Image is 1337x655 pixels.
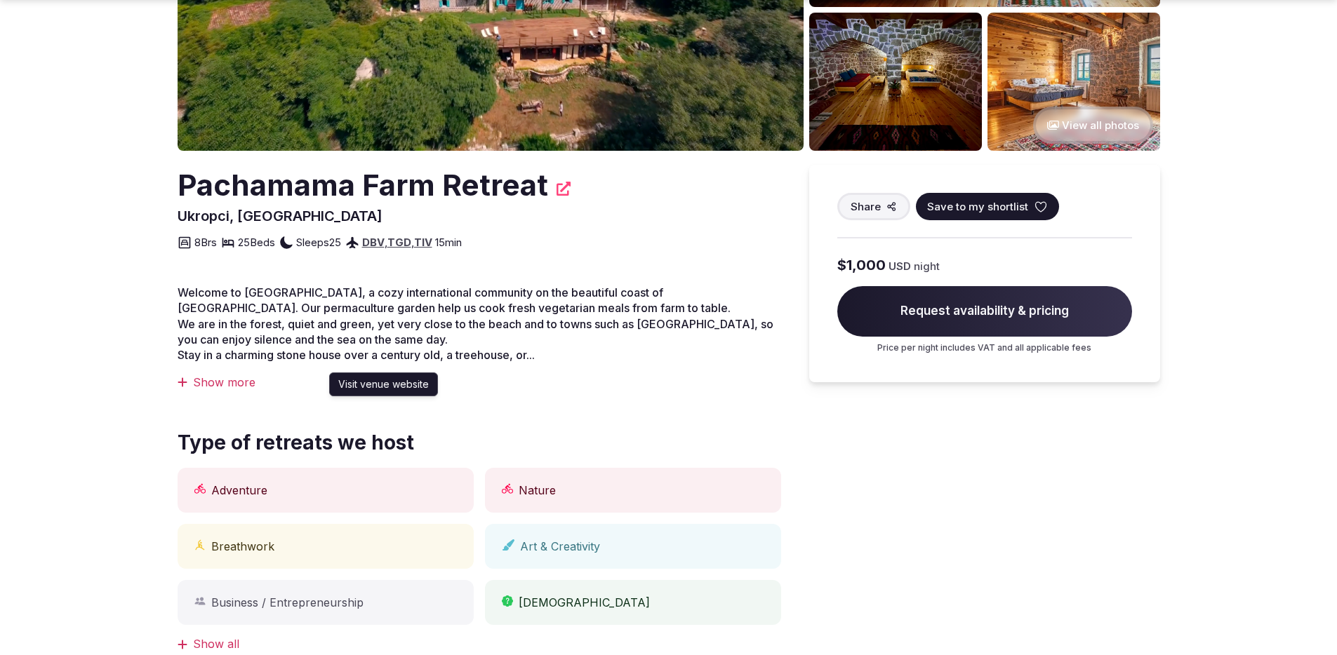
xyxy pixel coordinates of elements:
span: Sleeps 25 [296,235,341,250]
div: Show all [178,636,781,651]
span: Welcome to [GEOGRAPHIC_DATA], a cozy international community on the beautiful coast of [GEOGRAPHI... [178,285,731,315]
span: 25 Beds [238,235,275,250]
span: 8 Brs [194,235,217,250]
span: Request availability & pricing [837,286,1132,337]
span: We are in the forest, quiet and green, yet very close to the beach and to towns such as [GEOGRAPH... [178,317,773,346]
button: Share [837,193,910,220]
button: Save to my shortlist [916,193,1059,220]
p: Price per night includes VAT and all applicable fees [837,342,1132,354]
a: TIV [414,236,432,249]
span: Save to my shortlist [927,199,1028,214]
span: Stay in a charming stone house over a century old, a treehouse, or... [178,348,535,362]
span: $1,000 [837,255,886,275]
span: Ukropci, [GEOGRAPHIC_DATA] [178,208,383,224]
span: Share [851,199,881,214]
div: Show more [178,374,781,390]
img: Venue gallery photo [987,13,1160,151]
span: Type of retreats we host [178,429,414,457]
span: 15 min [435,235,462,250]
span: USD [889,259,911,274]
button: View all photos [1033,107,1153,144]
h2: Pachamama Farm Retreat [178,165,548,206]
div: , , [362,235,432,250]
a: TGD [387,236,411,249]
img: Venue gallery photo [809,13,982,151]
span: night [914,259,940,274]
a: DBV [362,236,385,249]
div: Visit venue website [329,372,438,396]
